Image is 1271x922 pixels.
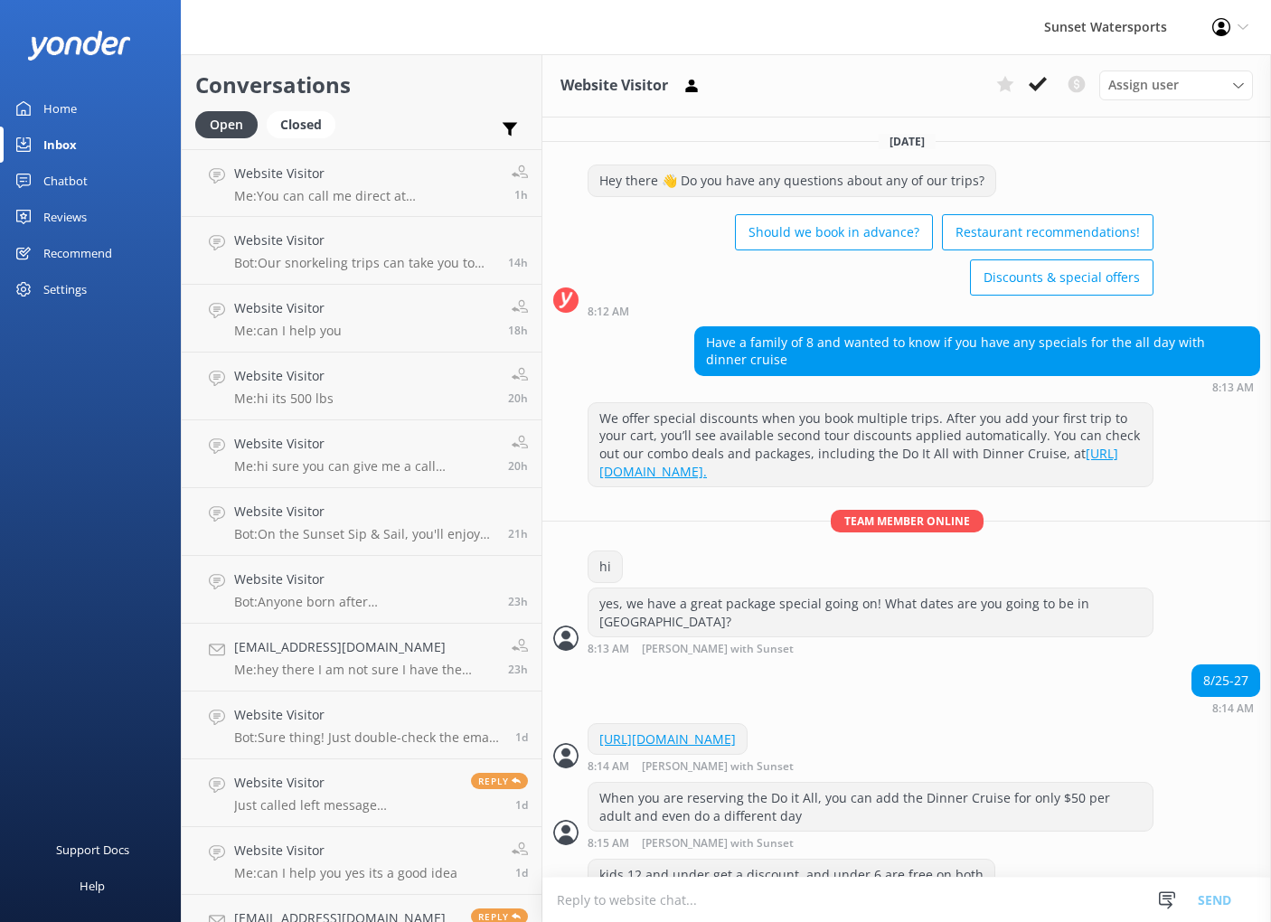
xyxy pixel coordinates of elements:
[267,111,335,138] div: Closed
[234,298,342,318] h4: Website Visitor
[508,323,528,338] span: Oct 11 2025 04:54pm (UTC -05:00) America/Cancun
[515,865,528,880] span: Oct 11 2025 10:06am (UTC -05:00) America/Cancun
[588,860,994,890] div: kids 12 and under get a discount, and under 6 are free on both
[471,773,528,789] span: Reply
[182,353,541,420] a: Website VisitorMe:hi its 500 lbs20h
[195,68,528,102] h2: Conversations
[43,271,87,307] div: Settings
[43,163,88,199] div: Chatbot
[182,691,541,759] a: Website VisitorBot:Sure thing! Just double-check the email you used for your reservation. If you ...
[588,838,629,850] strong: 8:15 AM
[234,255,494,271] p: Bot: Our snorkeling trips can take you to both sides! The Rise & Reef Morning Snorkel, Afternoon ...
[831,510,984,532] span: Team member online
[234,526,494,542] p: Bot: On the Sunset Sip & Sail, you'll enjoy appetizers like jerk chicken sliders, BBQ meatballs, ...
[182,285,541,353] a: Website VisitorMe:can I help you18h
[1212,382,1254,393] strong: 8:13 AM
[588,551,622,582] div: hi
[588,403,1153,486] div: We offer special discounts when you book multiple trips. After you add your first trip to your ca...
[234,323,342,339] p: Me: can I help you
[43,90,77,127] div: Home
[508,458,528,474] span: Oct 11 2025 03:08pm (UTC -05:00) America/Cancun
[508,526,528,541] span: Oct 11 2025 01:48pm (UTC -05:00) America/Cancun
[642,838,794,850] span: [PERSON_NAME] with Sunset
[234,434,494,454] h4: Website Visitor
[234,366,334,386] h4: Website Visitor
[515,729,528,745] span: Oct 11 2025 11:07am (UTC -05:00) America/Cancun
[234,729,502,746] p: Bot: Sure thing! Just double-check the email you used for your reservation. If you still can't fi...
[588,644,629,655] strong: 8:13 AM
[43,235,112,271] div: Recommend
[182,149,541,217] a: Website VisitorMe:You can call me direct at [PHONE_NUMBER]. My name is [PERSON_NAME]1h
[695,327,1259,375] div: Have a family of 8 and wanted to know if you have any specials for the all day with dinner cruise
[642,761,794,773] span: [PERSON_NAME] with Sunset
[599,730,736,748] a: [URL][DOMAIN_NAME]
[234,662,494,678] p: Me: hey there I am not sure I have the correct answer but the office will! [PHONE_NUMBER]
[588,165,995,196] div: Hey there 👋 Do you have any questions about any of our trips?
[234,390,334,407] p: Me: hi its 500 lbs
[560,74,668,98] h3: Website Visitor
[508,390,528,406] span: Oct 11 2025 03:08pm (UTC -05:00) America/Cancun
[588,759,852,773] div: Aug 20 2025 07:14am (UTC -05:00) America/Cancun
[588,761,629,773] strong: 8:14 AM
[508,662,528,677] span: Oct 11 2025 12:13pm (UTC -05:00) America/Cancun
[267,114,344,134] a: Closed
[588,588,1153,636] div: yes, we have a great package special going on! What dates are you going to be in [GEOGRAPHIC_DATA]?
[234,637,494,657] h4: [EMAIL_ADDRESS][DOMAIN_NAME]
[588,783,1153,831] div: When you are reserving the Do it All, you can add the Dinner Cruise for only $50 per adult and ev...
[588,836,1153,850] div: Aug 20 2025 07:15am (UTC -05:00) America/Cancun
[970,259,1153,296] button: Discounts & special offers
[182,420,541,488] a: Website VisitorMe:hi sure you can give me a call [PHONE_NUMBER]20h
[182,217,541,285] a: Website VisitorBot:Our snorkeling trips can take you to both sides! The Rise & Reef Morning Snork...
[642,644,794,655] span: [PERSON_NAME] with Sunset
[735,214,933,250] button: Should we book in advance?
[508,255,528,270] span: Oct 11 2025 09:18pm (UTC -05:00) America/Cancun
[182,488,541,556] a: Website VisitorBot:On the Sunset Sip & Sail, you'll enjoy appetizers like jerk chicken sliders, B...
[234,569,494,589] h4: Website Visitor
[588,305,1153,317] div: Aug 20 2025 07:12am (UTC -05:00) America/Cancun
[514,187,528,202] span: Oct 12 2025 10:39am (UTC -05:00) America/Cancun
[588,642,1153,655] div: Aug 20 2025 07:13am (UTC -05:00) America/Cancun
[234,594,494,610] p: Bot: Anyone born after [DEMOGRAPHIC_DATA], must take the [US_STATE] Boater Safety Test to operate...
[234,841,457,861] h4: Website Visitor
[234,164,498,183] h4: Website Visitor
[234,705,502,725] h4: Website Visitor
[56,832,129,868] div: Support Docs
[182,624,541,691] a: [EMAIL_ADDRESS][DOMAIN_NAME]Me:hey there I am not sure I have the correct answer but the office w...
[1099,71,1253,99] div: Assign User
[43,127,77,163] div: Inbox
[515,797,528,813] span: Oct 11 2025 10:31am (UTC -05:00) America/Cancun
[234,865,457,881] p: Me: can I help you yes its a good idea
[182,759,541,827] a: Website VisitorJust called left message [PHONE_NUMBER]Reply1d
[182,827,541,895] a: Website VisitorMe:can I help you yes its a good idea1d
[942,214,1153,250] button: Restaurant recommendations!
[1212,703,1254,714] strong: 8:14 AM
[879,134,936,149] span: [DATE]
[27,31,131,61] img: yonder-white-logo.png
[43,199,87,235] div: Reviews
[599,445,1118,480] a: [URL][DOMAIN_NAME].
[588,306,629,317] strong: 8:12 AM
[234,797,457,814] p: Just called left message [PHONE_NUMBER]
[234,230,494,250] h4: Website Visitor
[234,188,498,204] p: Me: You can call me direct at [PHONE_NUMBER]. My name is [PERSON_NAME]
[182,556,541,624] a: Website VisitorBot:Anyone born after [DEMOGRAPHIC_DATA], must take the [US_STATE] Boater Safety T...
[195,114,267,134] a: Open
[80,868,105,904] div: Help
[694,381,1260,393] div: Aug 20 2025 07:13am (UTC -05:00) America/Cancun
[195,111,258,138] div: Open
[1191,701,1260,714] div: Aug 20 2025 07:14am (UTC -05:00) America/Cancun
[508,594,528,609] span: Oct 11 2025 12:21pm (UTC -05:00) America/Cancun
[1192,665,1259,696] div: 8/25-27
[234,502,494,522] h4: Website Visitor
[234,458,494,475] p: Me: hi sure you can give me a call [PHONE_NUMBER]
[234,773,457,793] h4: Website Visitor
[1108,75,1179,95] span: Assign user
